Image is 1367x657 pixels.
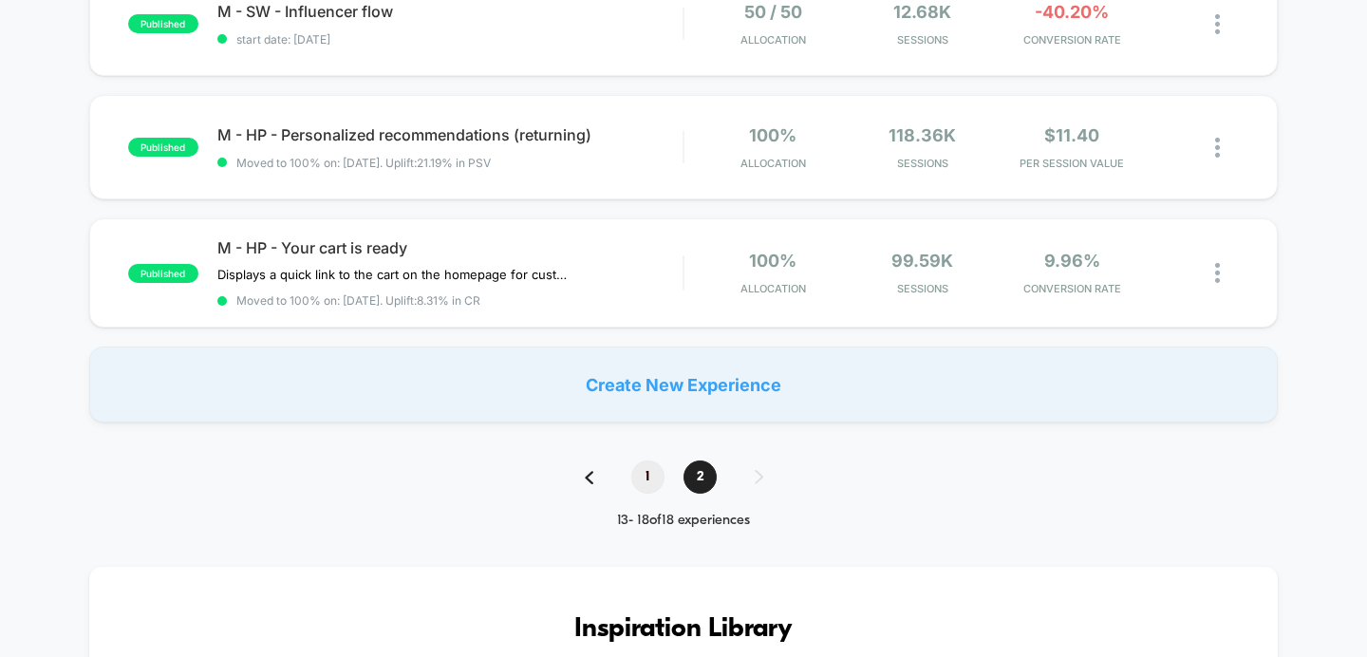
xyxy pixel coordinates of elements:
[749,251,796,271] span: 100%
[217,238,683,257] span: M - HP - Your cart is ready
[889,125,956,145] span: 118.36k
[1002,282,1142,295] span: CONVERSION RATE
[128,138,198,157] span: published
[891,251,953,271] span: 99.59k
[1044,251,1100,271] span: 9.96%
[566,513,801,529] div: 13 - 18 of 18 experiences
[236,156,491,170] span: Moved to 100% on: [DATE] . Uplift: 21.19% in PSV
[236,293,480,308] span: Moved to 100% on: [DATE] . Uplift: 8.31% in CR
[128,14,198,33] span: published
[1035,2,1109,22] span: -40.20%
[740,157,806,170] span: Allocation
[217,32,683,47] span: start date: [DATE]
[1215,263,1220,283] img: close
[1215,138,1220,158] img: close
[749,125,796,145] span: 100%
[852,33,992,47] span: Sessions
[146,614,1222,645] h3: Inspiration Library
[631,460,665,494] span: 1
[744,2,802,22] span: 50 / 50
[128,264,198,283] span: published
[217,125,683,144] span: M - HP - Personalized recommendations (returning)
[89,347,1279,422] div: Create New Experience
[740,33,806,47] span: Allocation
[893,2,951,22] span: 12.68k
[740,282,806,295] span: Allocation
[585,471,593,484] img: pagination back
[852,157,992,170] span: Sessions
[217,2,683,21] span: M - SW - Influencer flow
[1044,125,1099,145] span: $11.40
[1002,157,1142,170] span: PER SESSION VALUE
[217,267,570,282] span: Displays a quick link to the cart on the homepage for customers who've added at least 1 item to t...
[683,460,717,494] span: 2
[1215,14,1220,34] img: close
[1002,33,1142,47] span: CONVERSION RATE
[852,282,992,295] span: Sessions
